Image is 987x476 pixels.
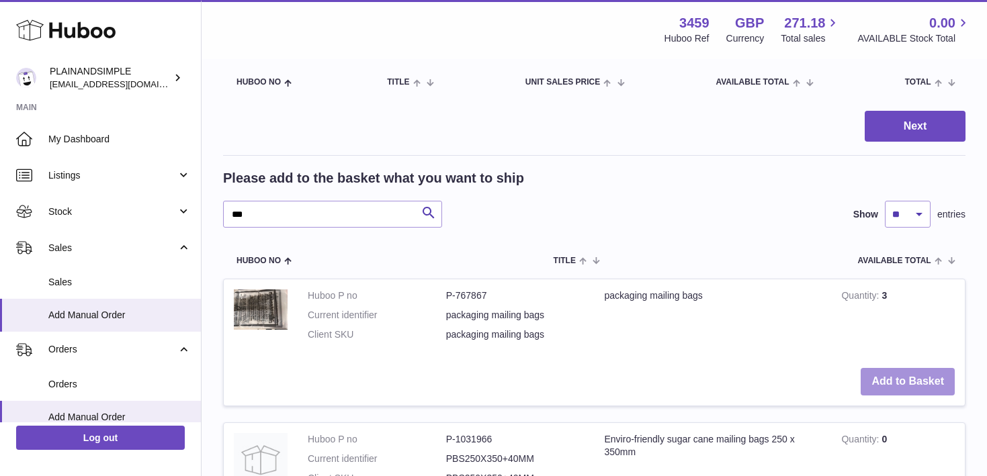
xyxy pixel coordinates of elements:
img: duco@plainandsimple.com [16,68,36,88]
div: Huboo Ref [664,32,710,45]
strong: 3459 [679,14,710,32]
dt: Huboo P no [308,433,446,446]
span: Huboo no [237,256,281,265]
a: 271.18 Total sales [781,14,841,45]
span: AVAILABLE Total [858,256,931,265]
span: Title [387,78,409,87]
span: 0.00 [929,14,955,32]
span: Orders [48,378,191,391]
h2: Please add to the basket what you want to ship [223,169,524,187]
span: Add Manual Order [48,309,191,322]
button: Next [865,111,965,142]
td: 3 [831,279,965,358]
div: Currency [726,32,765,45]
strong: Quantity [841,434,882,448]
span: Huboo no [237,78,281,87]
span: Orders [48,343,177,356]
dd: packaging mailing bags [446,328,585,341]
td: packaging mailing bags [595,279,832,358]
span: 271.18 [784,14,825,32]
span: AVAILABLE Stock Total [857,32,971,45]
span: [EMAIL_ADDRESS][DOMAIN_NAME] [50,79,198,89]
dd: P-1031966 [446,433,585,446]
a: Log out [16,426,185,450]
span: Title [554,256,576,265]
button: Add to Basket [861,368,955,395]
span: Sales [48,242,177,254]
div: PLAINANDSIMPLE [50,65,171,91]
span: AVAILABLE Total [716,78,789,87]
strong: Quantity [841,290,882,304]
dt: Current identifier [308,309,446,322]
img: packaging mailing bags [234,289,288,330]
span: Unit Sales Price [525,78,600,87]
dd: P-767867 [446,289,585,302]
span: Sales [48,276,191,289]
span: Listings [48,169,177,182]
dd: packaging mailing bags [446,309,585,322]
strong: GBP [735,14,764,32]
a: 0.00 AVAILABLE Stock Total [857,14,971,45]
dt: Huboo P no [308,289,446,302]
dd: PBS250X350+40MM [446,453,585,465]
span: Total [905,78,931,87]
label: Show [853,208,878,221]
span: Total sales [781,32,841,45]
span: My Dashboard [48,133,191,146]
span: entries [937,208,965,221]
span: Add Manual Order [48,411,191,424]
dt: Current identifier [308,453,446,465]
dt: Client SKU [308,328,446,341]
span: Stock [48,205,177,218]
